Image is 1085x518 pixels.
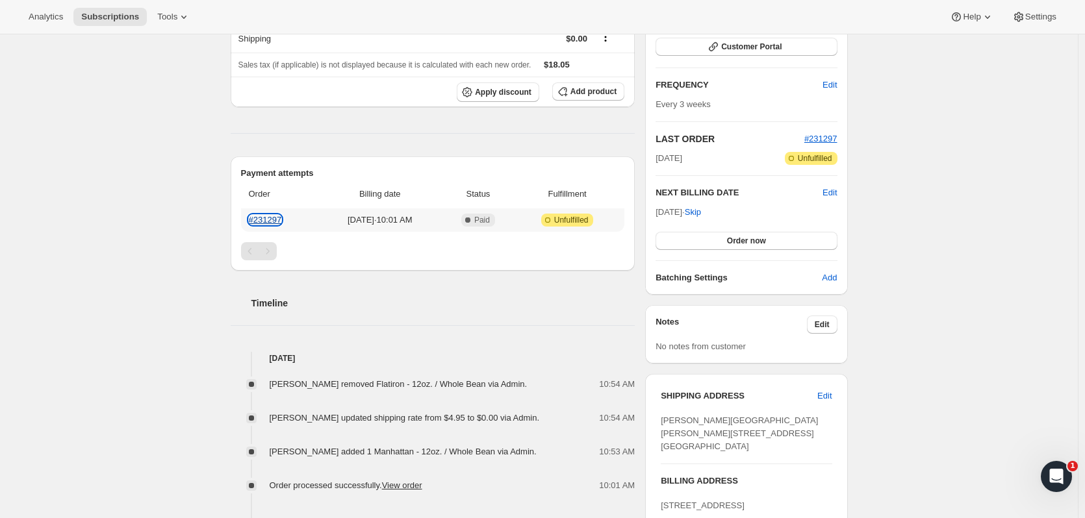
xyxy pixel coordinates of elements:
[1025,12,1056,22] span: Settings
[73,8,147,26] button: Subscriptions
[474,215,490,225] span: Paid
[238,60,531,69] span: Sales tax (if applicable) is not displayed because it is calculated with each new order.
[656,186,823,199] h2: NEXT BILLING DATE
[656,99,711,109] span: Every 3 weeks
[81,12,139,22] span: Subscriptions
[599,412,635,425] span: 10:54 AM
[270,379,528,389] span: [PERSON_NAME] removed Flatiron - 12oz. / Whole Bean via Admin.
[249,215,282,225] a: #231297
[815,75,845,95] button: Edit
[656,152,682,165] span: [DATE]
[963,12,980,22] span: Help
[656,232,837,250] button: Order now
[382,480,422,490] a: View order
[656,341,746,351] span: No notes from customer
[241,242,625,260] nav: Pagination
[241,180,318,208] th: Order
[599,479,635,492] span: 10:01 AM
[823,186,837,199] button: Edit
[823,79,837,92] span: Edit
[270,413,540,423] span: [PERSON_NAME] updated shipping rate from $4.95 to $0.00 via Admin.
[251,297,635,310] h2: Timeline
[727,236,766,246] span: Order now
[322,188,439,201] span: Billing date
[822,271,837,284] span: Add
[446,188,510,201] span: Status
[29,12,63,22] span: Analytics
[817,389,832,402] span: Edit
[810,386,839,406] button: Edit
[475,87,531,97] span: Apply discount
[270,447,537,456] span: [PERSON_NAME] added 1 Manhattan - 12oz. / Whole Bean via Admin.
[231,352,635,365] h4: [DATE]
[656,79,823,92] h2: FREQUENCY
[661,415,818,451] span: [PERSON_NAME][GEOGRAPHIC_DATA][PERSON_NAME][STREET_ADDRESS][GEOGRAPHIC_DATA]
[721,42,782,52] span: Customer Portal
[157,12,177,22] span: Tools
[804,134,837,143] a: #231297
[815,319,830,330] span: Edit
[518,188,617,201] span: Fulfillment
[685,206,701,219] span: Skip
[677,202,709,223] button: Skip
[656,271,822,284] h6: Batching Settings
[656,38,837,56] button: Customer Portal
[661,500,745,510] span: [STREET_ADDRESS]
[1067,461,1078,471] span: 1
[807,315,837,334] button: Edit
[322,214,439,227] span: [DATE] · 10:01 AM
[599,378,635,391] span: 10:54 AM
[21,8,71,26] button: Analytics
[942,8,1001,26] button: Help
[241,167,625,180] h2: Payment attempts
[552,82,624,101] button: Add product
[566,34,587,43] span: $0.00
[599,445,635,458] span: 10:53 AM
[231,24,413,53] th: Shipping
[554,215,589,225] span: Unfulfilled
[544,60,570,69] span: $18.05
[798,153,832,164] span: Unfulfilled
[270,480,422,490] span: Order processed successfully.
[656,132,804,145] h2: LAST ORDER
[656,207,701,217] span: [DATE] ·
[814,267,845,288] button: Add
[656,315,807,334] h3: Notes
[570,86,617,97] span: Add product
[1004,8,1064,26] button: Settings
[1041,461,1072,492] iframe: Intercom live chat
[661,389,817,402] h3: SHIPPING ADDRESS
[457,82,539,102] button: Apply discount
[661,475,832,487] h3: BILLING ADDRESS
[804,132,837,145] button: #231297
[595,30,616,44] button: Shipping actions
[149,8,198,26] button: Tools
